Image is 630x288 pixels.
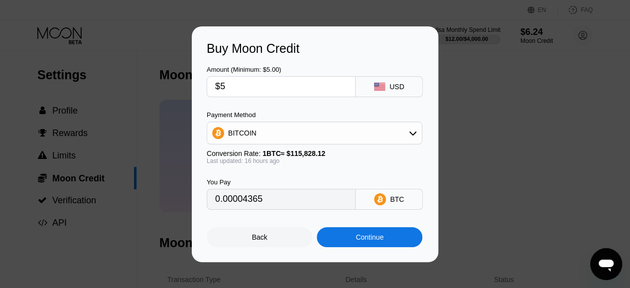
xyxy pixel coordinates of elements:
[356,233,383,241] div: Continue
[207,149,422,157] div: Conversion Rate:
[262,149,325,157] span: 1 BTC ≈ $115,828.12
[317,227,422,247] div: Continue
[215,77,347,97] input: $0.00
[207,227,312,247] div: Back
[207,41,423,56] div: Buy Moon Credit
[228,129,256,137] div: BITCOIN
[207,157,422,164] div: Last updated: 16 hours ago
[590,248,622,280] iframe: Button to launch messaging window
[207,66,356,73] div: Amount (Minimum: $5.00)
[207,178,356,186] div: You Pay
[207,123,422,143] div: BITCOIN
[207,111,422,119] div: Payment Method
[390,195,404,203] div: BTC
[389,83,404,91] div: USD
[252,233,267,241] div: Back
